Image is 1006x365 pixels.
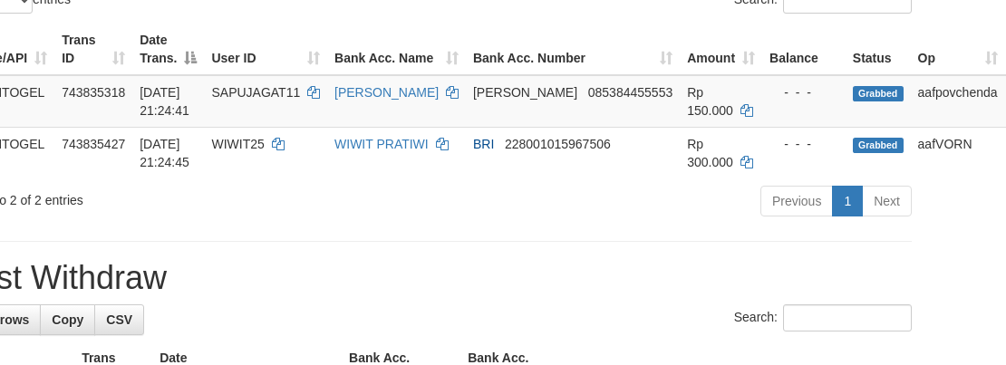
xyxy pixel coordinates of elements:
label: Search: [734,304,912,331]
span: Copy 228001015967506 to clipboard [505,137,611,151]
th: Op: activate to sort column ascending [911,24,1005,75]
th: Date Trans.: activate to sort column descending [132,24,204,75]
th: Trans ID: activate to sort column ascending [54,24,132,75]
span: [DATE] 21:24:45 [140,137,189,169]
span: CSV [106,312,132,327]
span: Copy 085384455553 to clipboard [588,85,672,100]
span: 743835318 [62,85,125,100]
th: Bank Acc. Number: activate to sort column ascending [466,24,680,75]
th: User ID: activate to sort column ascending [204,24,327,75]
span: Grabbed [853,86,904,101]
span: Rp 150.000 [687,85,733,118]
span: Copy [52,312,83,327]
div: - - - [769,83,838,101]
a: 1 [832,186,863,216]
span: Grabbed [853,138,904,153]
span: WIWIT25 [211,137,264,151]
td: aafVORN [911,127,1005,178]
span: SAPUJAGAT11 [211,85,300,100]
a: CSV [94,304,144,335]
span: 743835427 [62,137,125,151]
div: - - - [769,135,838,153]
span: Rp 300.000 [687,137,733,169]
th: Bank Acc. Name: activate to sort column ascending [327,24,466,75]
span: [PERSON_NAME] [473,85,577,100]
th: Amount: activate to sort column ascending [680,24,762,75]
a: Previous [760,186,833,216]
a: [PERSON_NAME] [334,85,439,100]
th: Status [846,24,911,75]
td: aafpovchenda [911,75,1005,128]
th: Balance [762,24,846,75]
span: [DATE] 21:24:41 [140,85,189,118]
a: WIWIT PRATIWI [334,137,429,151]
a: Copy [40,304,95,335]
input: Search: [783,304,912,331]
span: BRI [473,137,494,151]
a: Next [862,186,912,216]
